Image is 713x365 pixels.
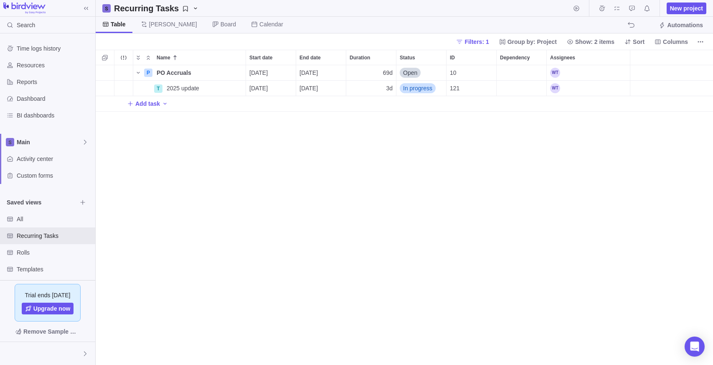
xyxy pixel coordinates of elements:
div: Wyatt Trostle [550,68,560,78]
span: Search [17,21,35,29]
div: End date [296,81,346,96]
span: [DATE] [249,84,268,92]
div: Assignees [547,50,630,65]
span: All [17,215,92,223]
span: Columns [651,36,691,48]
div: Dependency [497,65,547,81]
div: Wyatt Trostle [5,349,15,359]
span: Dependency [500,54,530,62]
span: Upgrade now [33,304,71,313]
span: Filters: 1 [453,36,492,48]
span: 69d [383,69,393,77]
span: Show: 2 items [575,38,614,46]
span: The action will be undone: changing the activity status [625,19,637,31]
span: Reports [17,78,92,86]
span: New project [667,3,706,14]
div: In progress [396,81,446,96]
span: BI dashboards [17,111,92,120]
span: Table [111,20,126,28]
span: Name [157,54,170,62]
a: Upgrade now [22,303,74,314]
div: Trouble indication [114,65,133,81]
div: Open [396,65,446,80]
span: Add activity [162,98,168,110]
span: Selection mode [99,52,111,64]
span: Templates [17,265,92,273]
div: 2025 update [163,81,246,96]
span: Notifications [641,3,653,14]
div: Assignees [547,81,630,96]
span: Time logs history [17,44,92,53]
span: Dashboard [17,94,92,103]
div: Status [396,65,447,81]
a: Time logs [596,6,608,13]
span: Saved views [7,198,77,207]
span: Board [221,20,236,28]
span: Trial ends [DATE] [25,291,71,299]
span: Main [17,138,82,146]
span: Remove Sample Data [7,325,89,338]
span: Group by: Project [496,36,560,48]
span: Resources [17,61,92,69]
div: Assignees [547,65,630,81]
div: ID [447,81,497,96]
span: Approval requests [626,3,638,14]
a: Notifications [641,6,653,13]
span: Remove Sample Data [23,327,80,337]
div: Open Intercom Messenger [685,337,705,357]
span: End date [299,54,321,62]
span: Time logs [596,3,608,14]
div: Start date [246,81,296,96]
span: Sort [633,38,644,46]
div: PO Accruals [153,65,246,80]
span: Start date [249,54,272,62]
span: Automations [655,19,706,31]
span: Activity center [17,155,92,163]
span: PO Accruals [157,69,191,77]
span: Status [400,54,415,62]
span: Collapse [143,52,153,64]
div: Status [396,50,446,65]
span: 3d [386,84,393,92]
div: Dependency [497,81,547,96]
div: Trouble indication [114,81,133,96]
span: Add task [127,98,160,110]
span: Expand [133,52,143,64]
span: Sort [621,36,648,48]
span: Start timer [571,3,582,14]
span: New project [670,4,703,13]
span: My assignments [611,3,623,14]
span: ID [450,54,455,62]
div: Status [396,81,447,96]
div: Duration [346,81,396,96]
span: [DATE] [299,84,318,92]
span: Filters: 1 [464,38,489,46]
div: Add New [96,96,713,112]
span: Browse views [77,197,89,208]
span: Rolls [17,248,92,257]
span: 121 [450,84,459,92]
div: T [154,84,162,93]
span: In progress [403,84,432,92]
div: Start date [246,65,296,81]
span: Open [403,69,417,77]
span: [PERSON_NAME] [149,20,197,28]
span: More actions [695,36,706,48]
div: Dependency [497,50,546,65]
div: Start date [246,50,296,65]
span: Add task [135,100,160,108]
span: Calendar [259,20,283,28]
span: Show: 2 items [563,36,618,48]
div: Duration [346,65,396,81]
span: Assignees [550,54,575,62]
a: Approval requests [626,6,638,13]
a: My assignments [611,6,623,13]
div: 121 [447,81,496,96]
span: Group by: Project [507,38,557,46]
span: Recurring Tasks [17,232,92,240]
span: 10 [450,69,457,77]
div: ID [447,65,497,81]
div: 10 [447,65,496,80]
span: Custom forms [17,171,92,180]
